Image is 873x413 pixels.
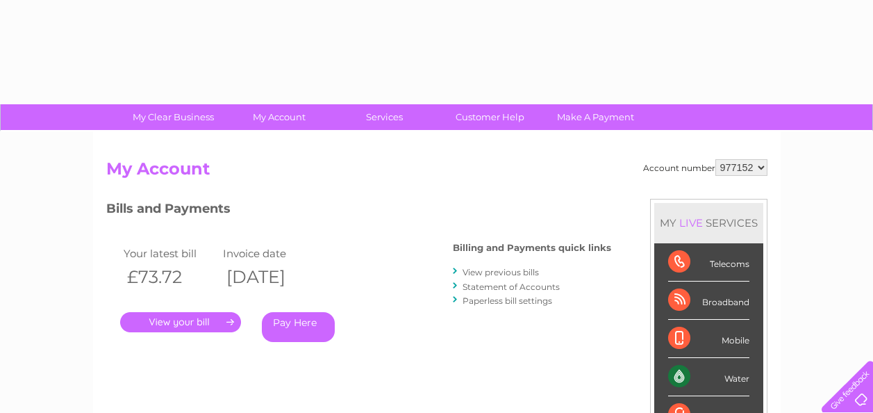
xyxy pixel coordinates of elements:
div: MY SERVICES [654,203,763,243]
div: Telecoms [668,243,749,282]
a: Paperless bill settings [463,295,552,306]
h2: My Account [106,159,767,186]
a: Services [327,104,442,130]
div: LIVE [676,216,706,229]
div: Water [668,358,749,396]
a: Pay Here [262,312,335,342]
a: Make A Payment [538,104,653,130]
h3: Bills and Payments [106,199,611,223]
td: Your latest bill [120,244,220,263]
th: [DATE] [219,263,319,291]
div: Broadband [668,282,749,320]
a: Customer Help [433,104,547,130]
h4: Billing and Payments quick links [453,243,611,253]
td: Invoice date [219,244,319,263]
div: Account number [643,159,767,176]
a: View previous bills [463,267,539,277]
div: Mobile [668,320,749,358]
a: . [120,312,241,332]
a: My Account [222,104,336,130]
a: My Clear Business [116,104,231,130]
th: £73.72 [120,263,220,291]
a: Statement of Accounts [463,282,560,292]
